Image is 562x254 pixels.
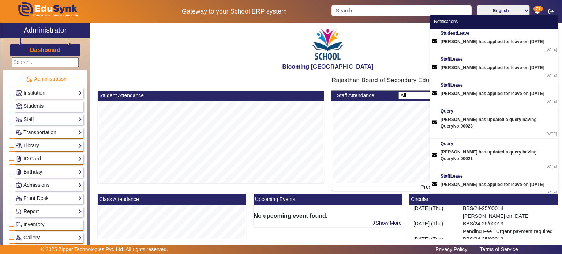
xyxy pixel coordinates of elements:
div: [PERSON_NAME] has applied for leave on [DATE] [441,64,557,71]
h3: Dashboard [30,46,61,53]
mat-card-header: Class Attendance [98,194,246,205]
div: [PERSON_NAME] has applied for leave on [DATE] [441,38,557,45]
img: Administration.png [26,76,32,83]
div: [DATE] [441,164,557,169]
input: Search [331,5,471,16]
div: Query [441,108,557,114]
a: Students [16,102,82,110]
h6: No upcoming event found. [254,212,402,219]
a: Show More [372,220,402,226]
div: StaffLeave [441,56,557,62]
div: BBS/24-25/00013 [459,220,558,235]
h5: Gateway to your School ERP system [145,8,324,15]
h2: Blooming [GEOGRAPHIC_DATA] [94,63,562,70]
img: Students.png [16,103,22,109]
span: 21 [533,6,543,12]
h2: Administrator [24,26,67,34]
div: BBS/24-25/00014 [459,205,558,220]
div: [PERSON_NAME] has applied for leave on [DATE] [441,181,557,188]
div: [DATE] [441,131,557,137]
input: Search... [12,57,79,67]
a: Privacy Policy [432,244,471,254]
div: StaffLeave [441,82,557,88]
mat-card-header: Student Attendance [98,91,324,101]
div: StaffLeave [441,173,557,179]
p: Pending Fee | Urgent payment required [463,228,554,235]
div: Present 0 out of 105 [331,183,558,191]
span: Students [23,103,44,109]
div: [DATE] (Thu) [409,205,459,220]
div: [DATE] (Tue) [409,235,459,251]
div: StudentLeave [441,30,557,37]
div: [PERSON_NAME] has updated a query having QueryNo:00023 [441,116,557,129]
div: [PERSON_NAME] has updated a query having QueryNo:00021 [441,149,557,162]
div: [DATE] [441,47,557,52]
mat-card-header: Upcoming Events [254,194,402,205]
div: [DATE] [441,99,557,104]
mat-card-header: Circular [409,194,558,205]
span: Inventory [23,221,45,227]
div: [DATE] (Thu) [409,220,459,235]
div: BBS/24-25/00012 [459,235,558,251]
a: Administrator [0,23,90,38]
div: Staff Attendance [333,92,395,99]
div: Query [441,140,557,147]
a: Inventory [16,220,82,229]
img: 3e5c6726-73d6-4ac3-b917-621554bbe9c3 [310,24,346,63]
p: [PERSON_NAME] on [DATE] [463,212,554,220]
img: Inventory.png [16,222,22,227]
div: [DATE] [441,73,557,78]
p: © 2025 Zipper Technologies Pvt. Ltd. All rights reserved. [41,246,168,253]
span: Rajasthan Board of Secondary Education | English | [DATE] - [DATE] [331,77,522,83]
a: Terms of Service [476,244,521,254]
p: Administration [9,75,83,83]
div: [DATE] [441,190,557,195]
a: Dashboard [30,46,61,54]
div: [PERSON_NAME] has applied for leave on [DATE] [441,90,557,97]
span: Notifications [434,18,458,25]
